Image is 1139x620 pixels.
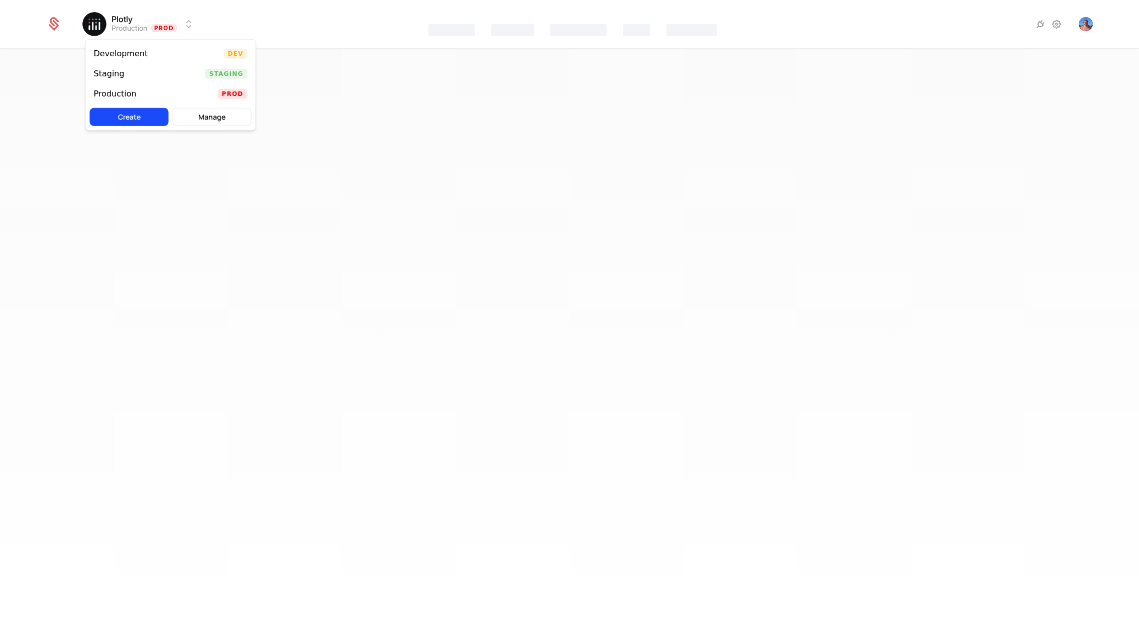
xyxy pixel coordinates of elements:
button: Create [90,108,169,126]
button: Manage [173,108,252,126]
div: Staging [94,70,125,78]
span: Prod [218,89,248,99]
span: Staging [205,69,248,79]
div: Select environment [85,39,256,131]
div: Production [94,90,137,98]
span: Dev [223,49,247,59]
div: Development [94,50,148,58]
